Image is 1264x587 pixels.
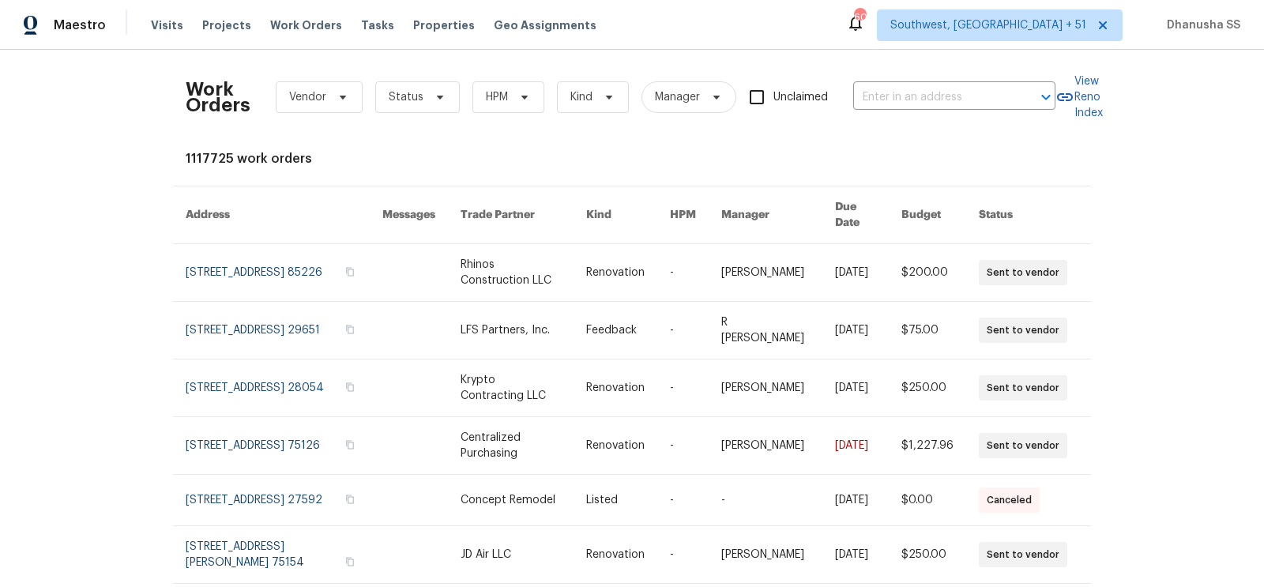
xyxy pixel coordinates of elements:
span: Visits [151,17,183,33]
td: - [657,244,709,302]
td: [PERSON_NAME] [709,526,822,584]
td: JD Air LLC [448,526,574,584]
td: Renovation [574,417,657,475]
td: Centralized Purchasing [448,417,574,475]
input: Enter in an address [853,85,1011,110]
th: Address [173,186,370,244]
td: [PERSON_NAME] [709,417,822,475]
span: Southwest, [GEOGRAPHIC_DATA] + 51 [890,17,1086,33]
th: Trade Partner [448,186,574,244]
a: View Reno Index [1055,73,1103,121]
div: 602 [854,9,865,25]
td: Renovation [574,526,657,584]
button: Copy Address [343,380,357,394]
td: - [657,359,709,417]
h2: Work Orders [186,81,250,113]
button: Copy Address [343,555,357,569]
td: [PERSON_NAME] [709,244,822,302]
button: Copy Address [343,322,357,337]
span: Properties [413,17,475,33]
span: Unclaimed [773,89,828,106]
td: Listed [574,475,657,526]
span: Status [389,89,423,105]
div: 1117725 work orders [186,151,1078,167]
span: Projects [202,17,251,33]
td: R [PERSON_NAME] [709,302,822,359]
th: HPM [657,186,709,244]
th: Status [966,186,1091,244]
th: Budget [889,186,966,244]
td: - [657,526,709,584]
td: - [657,417,709,475]
td: Renovation [574,244,657,302]
span: Dhanusha SS [1161,17,1240,33]
td: LFS Partners, Inc. [448,302,574,359]
td: [PERSON_NAME] [709,359,822,417]
span: HPM [486,89,508,105]
td: - [709,475,822,526]
span: Vendor [289,89,326,105]
span: Tasks [361,20,394,31]
span: Work Orders [270,17,342,33]
th: Due Date [822,186,889,244]
button: Copy Address [343,492,357,506]
button: Open [1035,86,1057,108]
td: Krypto Contracting LLC [448,359,574,417]
span: Kind [570,89,592,105]
th: Manager [709,186,822,244]
td: Renovation [574,359,657,417]
button: Copy Address [343,438,357,452]
td: Concept Remodel [448,475,574,526]
span: Geo Assignments [494,17,596,33]
td: - [657,302,709,359]
td: Feedback [574,302,657,359]
th: Messages [370,186,448,244]
span: Manager [655,89,700,105]
span: Maestro [54,17,106,33]
button: Copy Address [343,265,357,279]
td: - [657,475,709,526]
th: Kind [574,186,657,244]
td: Rhinos Construction LLC [448,244,574,302]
